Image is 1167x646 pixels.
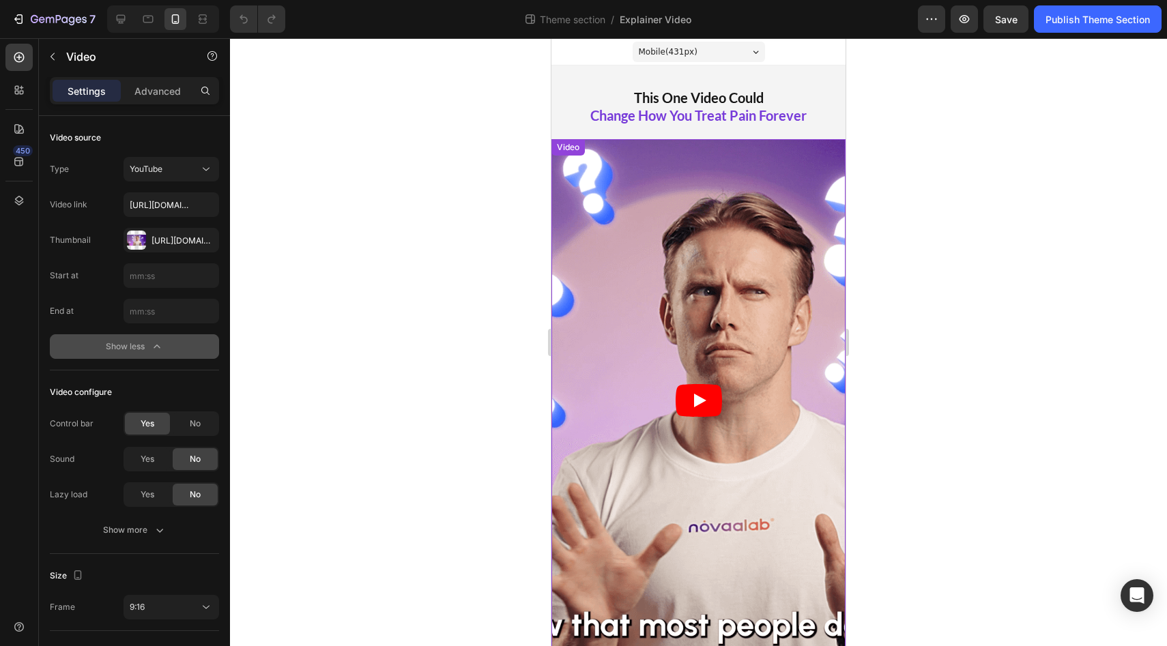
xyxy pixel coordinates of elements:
[13,145,33,156] div: 450
[620,12,691,27] span: Explainer Video
[611,12,614,27] span: /
[106,340,164,353] div: Show less
[141,488,154,501] span: Yes
[124,595,219,619] button: 9:16
[190,453,201,465] span: No
[50,132,101,144] div: Video source
[190,488,201,501] span: No
[50,601,75,613] div: Frame
[130,602,145,612] span: 9:16
[50,518,219,542] button: Show more
[230,5,285,33] div: Undo/Redo
[66,48,182,65] p: Video
[50,488,87,501] div: Lazy load
[50,199,87,211] div: Video link
[5,5,102,33] button: 7
[134,84,181,98] p: Advanced
[103,523,167,537] div: Show more
[537,12,608,27] span: Theme section
[1046,12,1150,27] div: Publish Theme Section
[50,386,112,398] div: Video configure
[1121,579,1153,612] div: Open Intercom Messenger
[124,192,219,217] input: Insert video url here
[124,263,219,288] input: mm:ss
[1034,5,1162,33] button: Publish Theme Section
[50,334,219,359] button: Show less
[50,234,91,246] div: Thumbnail
[89,11,96,27] p: 7
[50,453,74,465] div: Sound
[152,235,216,247] div: [URL][DOMAIN_NAME]
[141,453,154,465] span: Yes
[130,164,162,174] span: YouTube
[50,163,69,175] div: Type
[50,417,93,430] div: Control bar
[983,5,1028,33] button: Save
[995,14,1018,25] span: Save
[190,417,201,430] span: No
[50,567,86,585] div: Size
[50,305,74,317] div: End at
[68,84,106,98] p: Settings
[511,11,657,24] a: Get Up to 26% Off Sitewide
[50,269,78,282] div: Start at
[124,299,219,323] input: mm:ss
[124,157,219,181] button: YouTube
[141,417,154,430] span: Yes
[551,38,846,646] iframe: Design area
